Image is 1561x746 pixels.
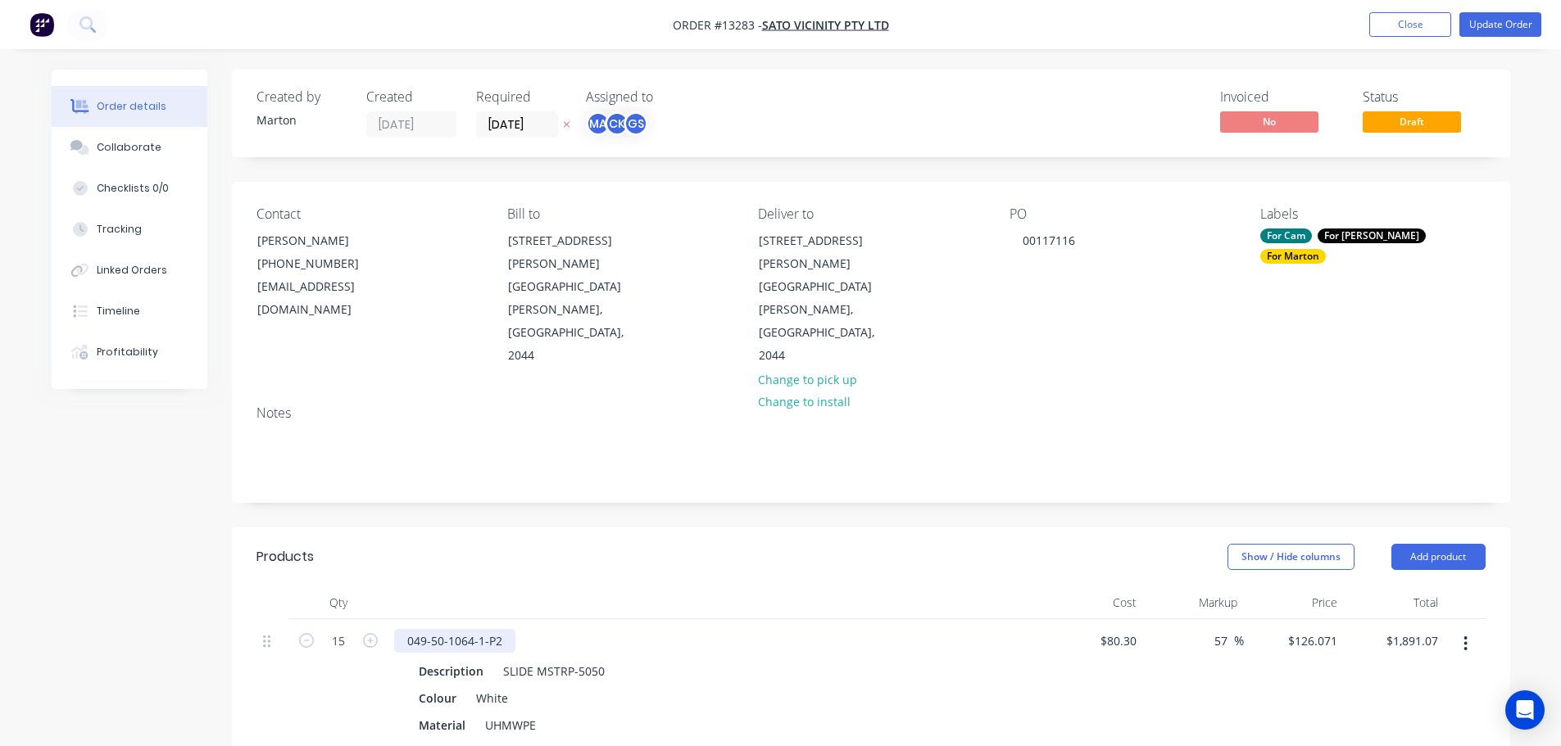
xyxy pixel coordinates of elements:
[243,228,407,322] div: [PERSON_NAME][PHONE_NUMBER][EMAIL_ADDRESS][DOMAIN_NAME]
[52,250,207,291] button: Linked Orders
[1260,249,1326,264] div: For Marton
[1260,228,1312,243] div: For Cam
[479,713,542,737] div: UHMWPE
[749,391,859,413] button: Change to install
[586,111,610,136] div: MA
[97,263,167,278] div: Linked Orders
[256,547,314,567] div: Products
[759,275,895,367] div: [GEOGRAPHIC_DATA][PERSON_NAME], [GEOGRAPHIC_DATA], 2044
[1260,206,1485,222] div: Labels
[476,89,566,105] div: Required
[256,405,1486,421] div: Notes
[1391,544,1486,570] button: Add product
[470,686,515,710] div: White
[1234,631,1244,650] span: %
[256,111,347,129] div: Marton
[97,304,140,319] div: Timeline
[497,659,611,683] div: SLIDE MSTRP-5050
[394,629,515,653] div: 049-50-1064-1-P2
[1459,12,1541,37] button: Update Order
[289,586,388,619] div: Qty
[52,209,207,250] button: Tracking
[1363,111,1461,132] span: Draft
[257,275,393,321] div: [EMAIL_ADDRESS][DOMAIN_NAME]
[507,206,732,222] div: Bill to
[1043,586,1144,619] div: Cost
[508,229,644,275] div: [STREET_ADDRESS][PERSON_NAME]
[1505,690,1545,730] div: Open Intercom Messenger
[1244,586,1345,619] div: Price
[412,713,472,737] div: Material
[366,89,456,105] div: Created
[29,12,54,37] img: Factory
[1010,206,1234,222] div: PO
[745,228,909,368] div: [STREET_ADDRESS][PERSON_NAME][GEOGRAPHIC_DATA][PERSON_NAME], [GEOGRAPHIC_DATA], 2044
[52,332,207,373] button: Profitability
[257,252,393,275] div: [PHONE_NUMBER]
[1344,586,1445,619] div: Total
[1369,12,1451,37] button: Close
[758,206,982,222] div: Deliver to
[605,111,629,136] div: CK
[52,168,207,209] button: Checklists 0/0
[508,275,644,367] div: [GEOGRAPHIC_DATA][PERSON_NAME], [GEOGRAPHIC_DATA], 2044
[1227,544,1355,570] button: Show / Hide columns
[1220,89,1343,105] div: Invoiced
[749,368,865,390] button: Change to pick up
[759,229,895,275] div: [STREET_ADDRESS][PERSON_NAME]
[97,345,158,359] div: Profitability
[673,17,762,33] span: Order #13283 -
[256,206,481,222] div: Contact
[256,89,347,105] div: Created by
[624,111,648,136] div: GS
[1318,228,1426,243] div: For [PERSON_NAME]
[257,229,393,252] div: [PERSON_NAME]
[586,111,648,136] button: MACKGS
[97,222,142,237] div: Tracking
[1010,228,1088,252] div: 00117116
[1363,89,1486,105] div: Status
[412,686,463,710] div: Colour
[412,659,490,683] div: Description
[52,291,207,332] button: Timeline
[1143,586,1244,619] div: Markup
[97,140,161,155] div: Collaborate
[52,86,207,127] button: Order details
[586,89,750,105] div: Assigned to
[494,228,658,368] div: [STREET_ADDRESS][PERSON_NAME][GEOGRAPHIC_DATA][PERSON_NAME], [GEOGRAPHIC_DATA], 2044
[97,181,169,196] div: Checklists 0/0
[52,127,207,168] button: Collaborate
[97,99,166,114] div: Order details
[1220,111,1318,132] span: No
[762,17,889,33] a: Sato Vicinity Pty Ltd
